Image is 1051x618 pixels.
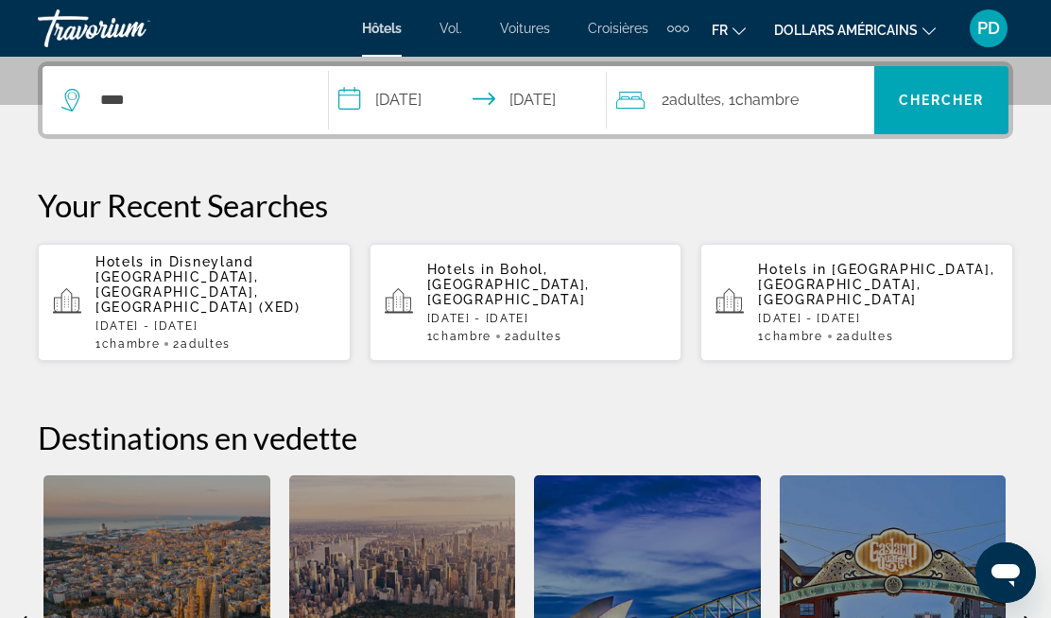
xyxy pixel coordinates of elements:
a: Travorium [38,4,227,53]
button: Hotels in Bohol, [GEOGRAPHIC_DATA], [GEOGRAPHIC_DATA][DATE] - [DATE]1Chambre2Adultes [370,243,682,362]
a: Vol. [439,21,462,36]
a: Croisières [588,21,648,36]
font: , 1 [721,91,735,109]
div: Widget de recherche [43,66,1008,134]
button: Changer de devise [774,16,936,43]
span: 1 [758,330,822,343]
font: adultes [669,91,721,109]
font: Chambre [735,91,799,109]
font: dollars américains [774,23,918,38]
font: fr [712,23,728,38]
span: 2 [836,330,893,343]
button: Hotels in Disneyland [GEOGRAPHIC_DATA], [GEOGRAPHIC_DATA], [GEOGRAPHIC_DATA] (XED)[DATE] - [DATE]... [38,243,351,362]
span: Hotels in [758,262,826,277]
span: 1 [95,337,160,351]
p: [DATE] - [DATE] [427,312,667,325]
font: Chercher [899,93,985,108]
span: Hotels in [95,254,164,269]
span: Adultes [181,337,231,351]
p: Your Recent Searches [38,186,1013,224]
iframe: Bouton de lancement de la fenêtre de messagerie [975,542,1036,603]
span: 1 [427,330,491,343]
a: Voitures [500,21,550,36]
a: Hôtels [362,21,402,36]
span: Adultes [512,330,562,343]
span: 2 [173,337,230,351]
p: [DATE] - [DATE] [758,312,998,325]
span: Hotels in [427,262,495,277]
h2: Destinations en vedette [38,419,1013,456]
span: Disneyland [GEOGRAPHIC_DATA], [GEOGRAPHIC_DATA], [GEOGRAPHIC_DATA] (XED) [95,254,301,315]
button: Hotels in [GEOGRAPHIC_DATA], [GEOGRAPHIC_DATA], [GEOGRAPHIC_DATA][DATE] - [DATE]1Chambre2Adultes [700,243,1013,362]
span: Chambre [102,337,161,351]
button: Menu utilisateur [964,9,1013,48]
p: [DATE] - [DATE] [95,319,336,333]
span: Adultes [843,330,893,343]
span: Chambre [433,330,491,343]
button: Voyageurs : 2 adultes, 0 enfants [607,66,874,134]
span: Chambre [765,330,823,343]
button: Chercher [874,66,1008,134]
font: 2 [662,91,669,109]
button: Check-in date: Aug 3, 2026 Check-out date: Aug 11, 2026 [329,66,606,134]
font: PD [977,18,1000,38]
button: Éléments de navigation supplémentaires [667,13,689,43]
span: Bohol, [GEOGRAPHIC_DATA], [GEOGRAPHIC_DATA] [427,262,590,307]
button: Changer de langue [712,16,746,43]
span: 2 [505,330,561,343]
span: [GEOGRAPHIC_DATA], [GEOGRAPHIC_DATA], [GEOGRAPHIC_DATA] [758,262,994,307]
